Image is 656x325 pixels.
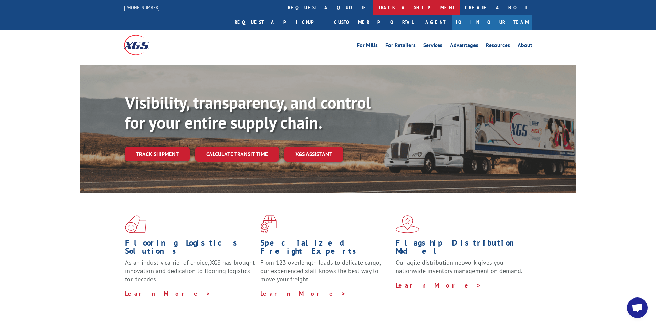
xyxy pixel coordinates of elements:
[125,239,255,259] h1: Flooring Logistics Solutions
[260,290,346,297] a: Learn More >
[418,15,452,30] a: Agent
[260,239,391,259] h1: Specialized Freight Experts
[260,259,391,289] p: From 123 overlength loads to delicate cargo, our experienced staff knows the best way to move you...
[229,15,329,30] a: Request a pickup
[396,215,419,233] img: xgs-icon-flagship-distribution-model-red
[125,215,146,233] img: xgs-icon-total-supply-chain-intelligence-red
[125,259,255,283] span: As an industry carrier of choice, XGS has brought innovation and dedication to flooring logistics...
[260,215,277,233] img: xgs-icon-focused-on-flooring-red
[627,297,648,318] div: Open chat
[486,43,510,50] a: Resources
[396,239,526,259] h1: Flagship Distribution Model
[396,259,522,275] span: Our agile distribution network gives you nationwide inventory management on demand.
[385,43,416,50] a: For Retailers
[195,147,279,162] a: Calculate transit time
[357,43,378,50] a: For Mills
[284,147,343,162] a: XGS ASSISTANT
[423,43,442,50] a: Services
[125,147,190,161] a: Track shipment
[125,92,371,133] b: Visibility, transparency, and control for your entire supply chain.
[329,15,418,30] a: Customer Portal
[452,15,532,30] a: Join Our Team
[518,43,532,50] a: About
[125,290,211,297] a: Learn More >
[450,43,478,50] a: Advantages
[396,281,481,289] a: Learn More >
[124,4,160,11] a: [PHONE_NUMBER]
